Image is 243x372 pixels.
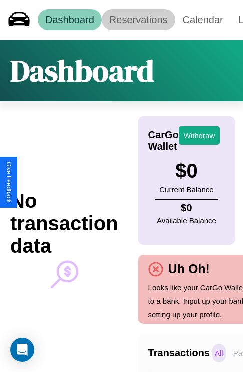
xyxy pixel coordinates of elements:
[159,182,213,196] p: Current Balance
[10,190,118,257] h2: No transaction data
[157,214,216,227] p: Available Balance
[10,50,154,91] h1: Dashboard
[148,347,210,359] h4: Transactions
[38,9,102,30] a: Dashboard
[157,202,216,214] h4: $ 0
[212,344,226,362] p: All
[148,129,179,152] h4: CarGo Wallet
[163,262,215,276] h4: Uh Oh!
[159,160,213,182] h3: $ 0
[5,162,12,203] div: Give Feedback
[102,9,175,30] a: Reservations
[175,9,231,30] a: Calendar
[10,338,34,362] div: Open Intercom Messenger
[179,126,220,145] button: Withdraw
